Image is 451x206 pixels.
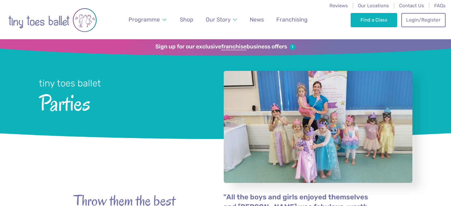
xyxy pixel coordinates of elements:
a: Login/Register [401,13,446,27]
a: Sign up for our exclusivefranchisebusiness offers [155,43,296,50]
small: tiny toes ballet [39,78,101,89]
span: Parties [39,90,207,115]
a: Our Story [203,13,240,27]
a: Find a Class [351,13,397,27]
a: Reviews [329,3,348,9]
a: FAQs [434,3,446,9]
span: Franchising [276,16,308,23]
span: Shop [180,16,193,23]
span: Our Story [206,16,231,23]
a: Shop [177,13,196,27]
a: News [247,13,267,27]
a: Franchising [273,13,310,27]
span: News [250,16,264,23]
img: tiny toes ballet [8,4,97,36]
span: Programme [128,16,160,23]
strong: franchise [221,43,247,50]
a: Our Locations [358,3,389,9]
a: Programme [126,13,169,27]
a: Contact Us [399,3,424,9]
